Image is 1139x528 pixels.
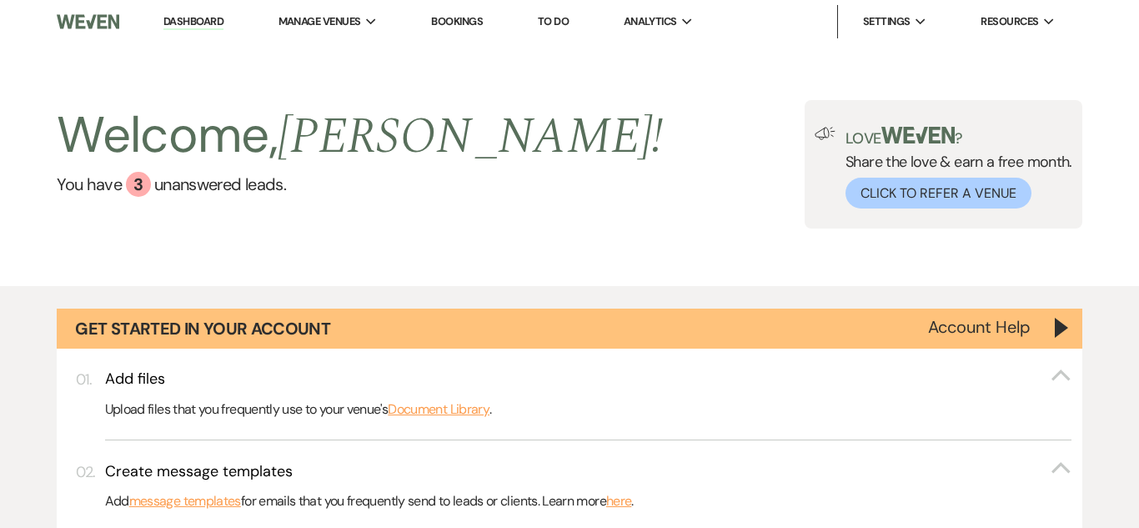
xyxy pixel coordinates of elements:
[105,490,1072,512] p: Add for emails that you frequently send to leads or clients. Learn more .
[845,127,1072,146] p: Love ?
[431,14,483,28] a: Bookings
[105,461,1072,482] button: Create message templates
[57,100,663,172] h2: Welcome,
[57,172,663,197] a: You have 3 unanswered leads.
[624,13,677,30] span: Analytics
[126,172,151,197] div: 3
[835,127,1072,209] div: Share the love & earn a free month.
[388,399,489,420] a: Document Library
[606,490,631,512] a: here
[538,14,569,28] a: To Do
[278,13,361,30] span: Manage Venues
[928,319,1031,335] button: Account Help
[129,490,241,512] a: message templates
[881,127,956,143] img: weven-logo-green.svg
[105,369,1072,390] button: Add files
[863,13,911,30] span: Settings
[105,399,1072,420] p: Upload files that you frequently use to your venue's .
[278,98,663,175] span: [PERSON_NAME] !
[815,127,835,140] img: loud-speaker-illustration.svg
[845,178,1031,209] button: Click to Refer a Venue
[105,369,165,390] h3: Add files
[57,4,119,39] img: Weven Logo
[105,461,293,482] h3: Create message templates
[981,13,1038,30] span: Resources
[75,317,330,340] h1: Get Started in Your Account
[163,14,223,30] a: Dashboard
